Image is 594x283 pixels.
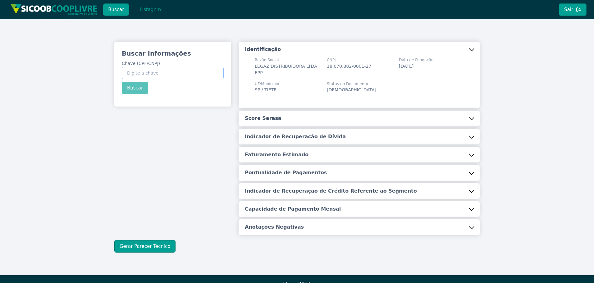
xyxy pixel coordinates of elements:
button: Identificação [239,42,480,57]
h5: Identificação [245,46,281,53]
button: Capacidade de Pagamento Mensal [239,201,480,217]
h5: Anotações Negativas [245,224,304,231]
span: Razão Social [255,57,319,63]
span: [DEMOGRAPHIC_DATA] [327,87,376,92]
h5: Capacidade de Pagamento Mensal [245,206,341,212]
button: Anotações Negativas [239,219,480,235]
h5: Pontualidade de Pagamentos [245,169,327,176]
button: Pontualidade de Pagamentos [239,165,480,180]
h5: Indicador de Recuperação de Crédito Referente ao Segmento [245,188,417,194]
span: LEGAZ DISTRIBUIDORA LTDA EPP [255,64,317,75]
span: Data de Fundação [399,57,433,63]
h5: Faturamento Estimado [245,151,308,158]
span: UF/Município [255,81,279,87]
h3: Buscar Informações [122,49,224,58]
input: Chave (CPF/CNPJ) [122,67,224,79]
h5: Indicador de Recuperação de Dívida [245,133,346,140]
img: img/sicoob_cooplivre.png [11,4,98,15]
span: SP / TIETE [255,87,276,92]
button: Listagem [134,3,166,16]
button: Indicador de Recuperação de Crédito Referente ao Segmento [239,183,480,199]
span: Status do Documento [327,81,376,87]
button: Buscar [103,3,129,16]
button: Sair [559,3,587,16]
button: Indicador de Recuperação de Dívida [239,129,480,144]
span: 18.070.882/0001-27 [327,64,371,69]
button: Score Serasa [239,111,480,126]
span: CNPJ [327,57,371,63]
button: Gerar Parecer Técnico [114,240,176,253]
h5: Score Serasa [245,115,281,122]
button: Faturamento Estimado [239,147,480,162]
span: [DATE] [399,64,414,69]
span: Chave (CPF/CNPJ) [122,61,160,66]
